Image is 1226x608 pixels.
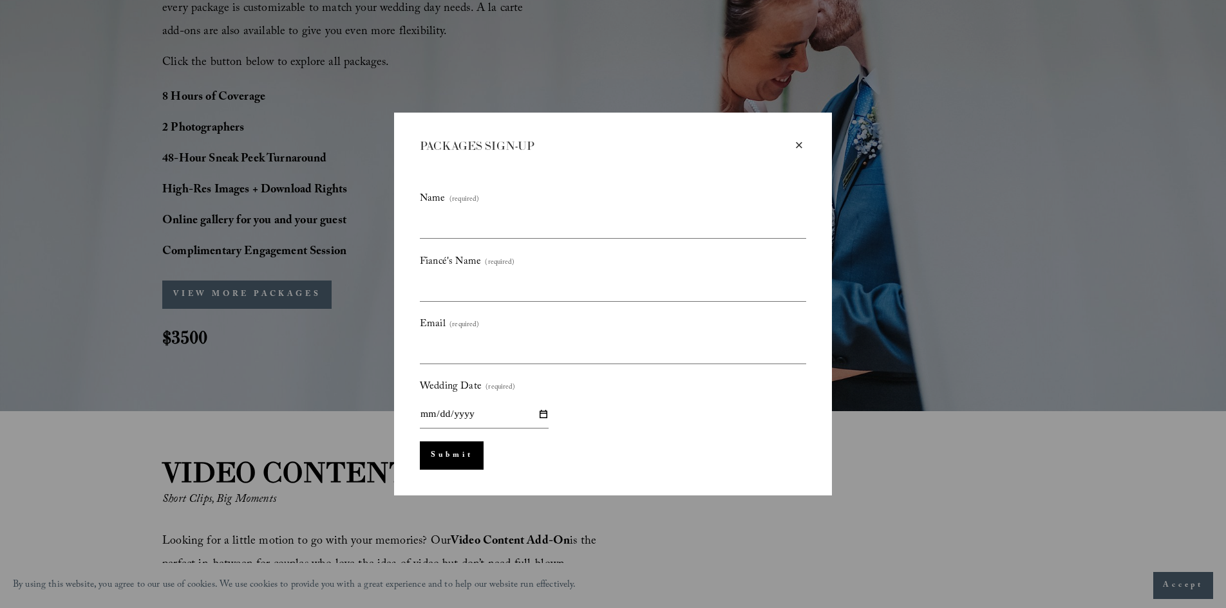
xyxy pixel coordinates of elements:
[420,315,446,335] span: Email
[792,138,806,152] div: Close
[485,256,514,270] span: (required)
[420,252,481,272] span: Fiancé's Name
[486,381,515,395] span: (required)
[449,193,479,207] span: (required)
[420,189,446,209] span: Name
[420,138,792,154] div: PACKAGES SIGN-UP
[420,441,484,470] button: Submit
[420,377,482,397] span: Wedding Date
[449,318,479,333] span: (required)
